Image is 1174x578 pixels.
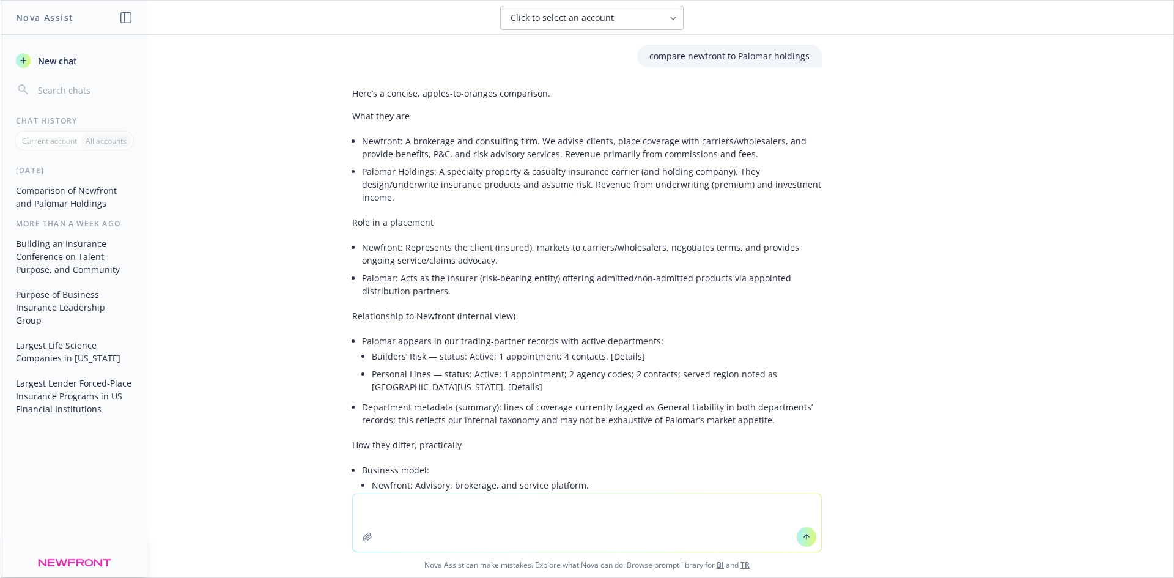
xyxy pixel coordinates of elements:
div: Chat History [1,116,147,126]
a: BI [717,560,724,570]
span: Click to select an account [511,12,614,24]
p: compare newfront to Palomar holdings [649,50,810,62]
p: Relationship to Newfront (internal view) [352,309,822,322]
li: Palomar appears in our trading-partner records with active departments: [362,332,822,398]
button: New chat [11,50,138,72]
p: Current account [22,136,77,146]
a: TR [740,560,750,570]
p: All accounts [86,136,127,146]
li: Newfront: Advisory, brokerage, and service platform. [372,476,822,494]
h1: Nova Assist [16,11,73,24]
p: What they are [352,109,822,122]
p: How they differ, practically [352,439,822,451]
span: Nova Assist can make mistakes. Explore what Nova can do: Browse prompt library for and [6,552,1168,577]
div: More than a week ago [1,218,147,229]
li: Newfront: A brokerage and consulting firm. We advise clients, place coverage with carriers/wholes... [362,132,822,163]
input: Search chats [35,81,133,98]
li: Palomar: Acts as the insurer (risk-bearing entity) offering admitted/non‑admitted products via ap... [362,269,822,300]
button: Comparison of Newfront and Palomar Holdings [11,180,138,213]
button: Click to select an account [500,6,684,30]
button: Building an Insurance Conference on Talent, Purpose, and Community [11,234,138,280]
button: Purpose of Business Insurance Leadership Group [11,284,138,330]
li: Newfront: Represents the client (insured), markets to carriers/wholesalers, negotiates terms, and... [362,239,822,269]
li: Builders’ Risk — status: Active; 1 appointment; 4 contacts. [Details] [372,347,822,365]
button: Largest Lender Forced-Place Insurance Programs in US Financial Institutions [11,373,138,419]
p: Role in a placement [352,216,822,229]
li: Department metadata (summary): lines of coverage currently tagged as General Liability in both de... [362,398,822,429]
li: Palomar Holdings: A specialty property & casualty insurance carrier (and holding company). They d... [362,163,822,206]
button: Largest Life Science Companies in [US_STATE] [11,335,138,368]
span: New chat [35,54,77,67]
p: Here’s a concise, apples-to-oranges comparison. [352,87,822,100]
div: [DATE] [1,165,147,176]
li: Personal Lines — status: Active; 1 appointment; 2 agency codes; 2 contacts; served region noted a... [372,365,822,396]
li: Business model: [362,461,822,514]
